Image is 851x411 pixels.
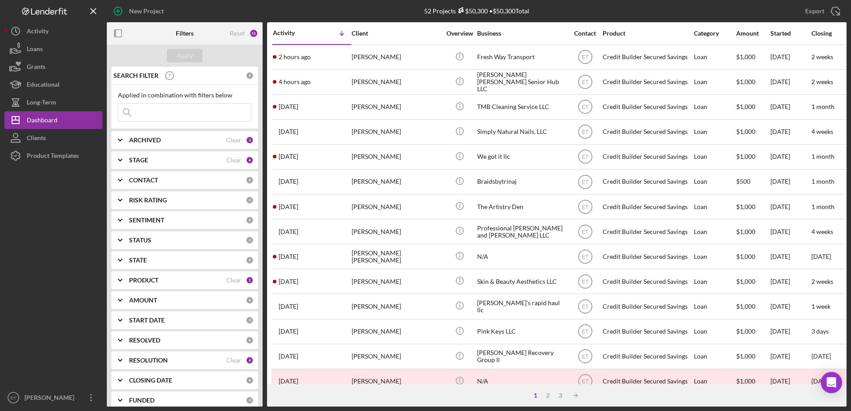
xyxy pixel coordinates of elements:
div: 0 [246,196,254,204]
div: Credit Builder Secured Savings [603,320,692,343]
div: Amount [736,30,770,37]
div: Credit Builder Secured Savings [603,370,692,393]
div: Reset [230,30,245,37]
text: ET [582,179,589,185]
div: [PERSON_NAME] [22,389,80,409]
div: [PERSON_NAME] [352,170,441,193]
div: Overview [443,30,476,37]
div: Credit Builder Secured Savings [603,70,692,94]
div: 0 [246,296,254,304]
time: 2025-08-14 20:24 [279,278,298,285]
div: Skin & Beauty Aesthetics LLC [477,270,566,293]
b: CLOSING DATE [129,377,172,384]
div: Credit Builder Secured Savings [603,245,692,268]
div: [PERSON_NAME] [352,45,441,69]
div: 3 [554,392,567,399]
b: RESOLUTION [129,357,168,364]
div: Contact [568,30,602,37]
span: $1,000 [736,103,755,110]
time: 2 weeks [811,78,833,85]
div: Fresh Way Transport [477,45,566,69]
time: 4 weeks [811,228,833,235]
div: Credit Builder Secured Savings [603,345,692,368]
div: Credit Builder Secured Savings [603,120,692,144]
div: Loan [694,120,735,144]
div: Applied in combination with filters below [118,92,251,99]
b: START DATE [129,317,165,324]
button: Loans [4,40,102,58]
div: Loans [27,40,43,60]
span: $1,000 [736,278,755,285]
b: SEARCH FILTER [113,72,158,79]
text: ET [11,395,16,400]
span: $1,000 [736,78,755,85]
div: [PERSON_NAME] [352,95,441,119]
div: Credit Builder Secured Savings [603,95,692,119]
b: SENTIMENT [129,217,164,224]
b: RISK RATING [129,197,167,204]
div: Credit Builder Secured Savings [603,220,692,243]
div: [PERSON_NAME] [352,320,441,343]
time: 1 month [811,203,835,210]
div: Business [477,30,566,37]
div: Activity [27,22,49,42]
text: ET [582,204,589,210]
div: [PERSON_NAME] [352,70,441,94]
text: ET [582,104,589,110]
text: ET [582,254,589,260]
b: RESOLVED [129,337,160,344]
div: [DATE] [770,45,810,69]
div: Clear [226,277,241,284]
div: Loan [694,220,735,243]
div: Export [805,2,824,20]
div: Credit Builder Secured Savings [603,195,692,218]
div: $1,000 [736,370,770,393]
button: Apply [167,49,203,62]
div: Credit Builder Secured Savings [603,145,692,169]
div: Loan [694,294,735,318]
div: Loan [694,320,735,343]
time: 4 weeks [811,128,833,135]
div: Category [694,30,735,37]
div: Product Templates [27,147,79,167]
div: The Artistry Den [477,195,566,218]
time: [DATE] [811,377,831,385]
div: Loan [694,245,735,268]
time: 2025-08-26 18:17 [279,228,298,235]
div: 4 [246,356,254,364]
text: ET [582,79,589,85]
button: Activity [4,22,102,40]
time: 1 month [811,103,835,110]
b: ARCHIVED [129,137,161,144]
div: Long-Term [27,93,56,113]
div: 0 [246,256,254,264]
button: Long-Term [4,93,102,111]
div: [DATE] [770,245,810,268]
time: [DATE] [811,352,831,360]
span: $1,000 [736,53,755,60]
text: ET [582,278,589,285]
div: [PERSON_NAME]’s rapid haul llc [477,294,566,318]
div: $50,300 [456,7,488,15]
time: 2025-09-05 03:22 [279,178,298,185]
div: Loan [694,370,735,393]
button: New Project [107,2,173,20]
time: 2025-08-18 11:46 [279,253,298,260]
div: 2 [246,136,254,144]
div: N/A [477,370,566,393]
div: Client [352,30,441,37]
button: Clients [4,129,102,147]
time: 2025-07-27 21:34 [279,378,298,385]
div: N/A [477,245,566,268]
div: Activity [273,29,312,36]
div: Credit Builder Secured Savings [603,270,692,293]
button: Educational [4,76,102,93]
div: We got it llc [477,145,566,169]
time: 2025-08-29 00:18 [279,203,298,210]
div: Clear [226,357,241,364]
time: 2025-09-10 15:08 [279,103,298,110]
text: ET [582,154,589,160]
